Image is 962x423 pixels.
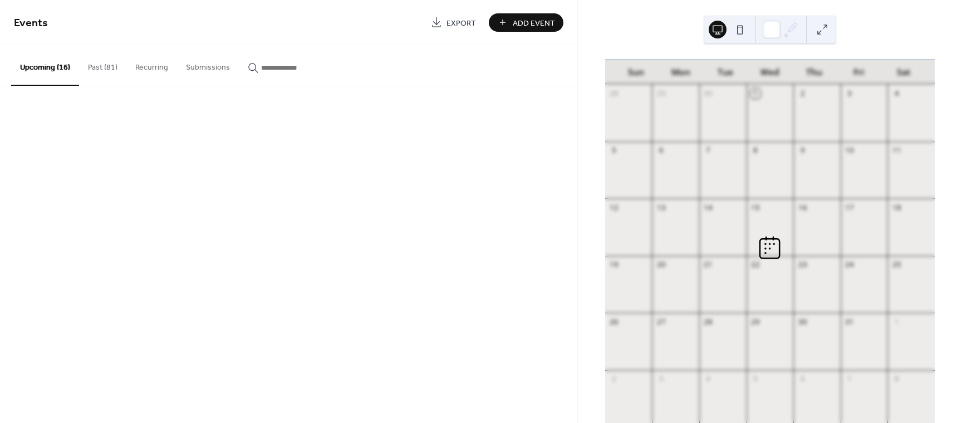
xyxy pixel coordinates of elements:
[797,145,807,155] div: 9
[845,317,855,327] div: 31
[177,45,239,85] button: Submissions
[837,60,881,84] div: Fri
[489,13,563,32] button: Add Event
[513,17,555,29] span: Add Event
[750,145,760,155] div: 8
[609,317,619,327] div: 26
[797,89,807,99] div: 2
[797,260,807,270] div: 23
[845,374,855,384] div: 7
[609,145,619,155] div: 5
[423,13,484,32] a: Export
[881,60,926,84] div: Sat
[656,145,666,155] div: 6
[609,202,619,212] div: 12
[609,89,619,99] div: 28
[892,374,902,384] div: 8
[11,45,79,86] button: Upcoming (16)
[14,12,48,34] span: Events
[656,260,666,270] div: 20
[845,260,855,270] div: 24
[845,89,855,99] div: 3
[656,374,666,384] div: 3
[659,60,703,84] div: Mon
[892,202,902,212] div: 18
[703,317,713,327] div: 28
[703,202,713,212] div: 14
[614,60,659,84] div: Sun
[656,317,666,327] div: 27
[446,17,476,29] span: Export
[750,374,760,384] div: 5
[609,260,619,270] div: 19
[703,374,713,384] div: 4
[845,202,855,212] div: 17
[797,202,807,212] div: 16
[892,145,902,155] div: 11
[703,145,713,155] div: 7
[845,145,855,155] div: 10
[79,45,126,85] button: Past (81)
[609,374,619,384] div: 2
[892,317,902,327] div: 1
[750,202,760,212] div: 15
[703,89,713,99] div: 30
[750,260,760,270] div: 22
[703,60,748,84] div: Tue
[748,60,792,84] div: Wed
[797,317,807,327] div: 30
[750,317,760,327] div: 29
[656,89,666,99] div: 29
[750,89,760,99] div: 1
[126,45,177,85] button: Recurring
[892,89,902,99] div: 4
[892,260,902,270] div: 25
[797,374,807,384] div: 6
[792,60,837,84] div: Thu
[703,260,713,270] div: 21
[656,202,666,212] div: 13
